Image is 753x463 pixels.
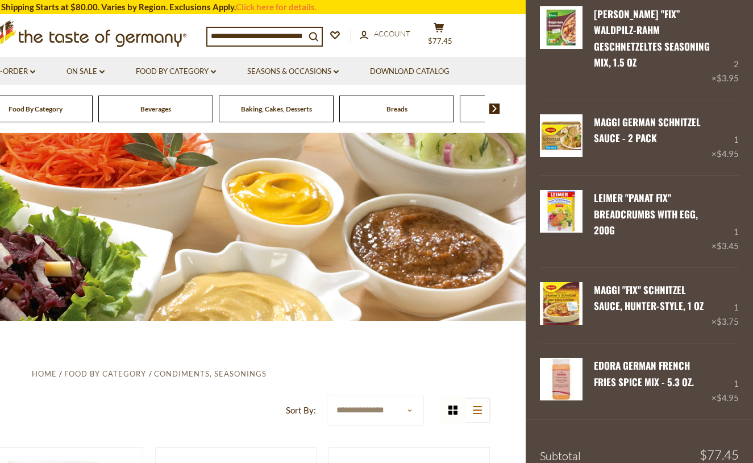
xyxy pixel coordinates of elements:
[360,28,410,40] a: Account
[700,449,739,461] span: $77.45
[540,358,583,404] a: Edora German French Fries Spice Mix
[717,392,739,403] span: $4.95
[374,29,410,38] span: Account
[540,6,583,49] img: Knorr Waldpilz-Rahm Geschnetzeltes
[717,148,739,159] span: $4.95
[66,65,105,78] a: On Sale
[712,190,739,253] div: 1 ×
[386,105,407,113] a: Breads
[428,36,452,46] span: $77.45
[717,316,739,326] span: $3.75
[540,282,583,329] a: Maggi German Jaeger Schnitzel (Hunter) Mix
[422,22,456,51] button: $77.45
[540,282,583,325] img: Maggi German Jaeger Schnitzel (Hunter) Mix
[286,403,316,417] label: Sort By:
[717,241,739,251] span: $3.45
[32,369,57,378] a: Home
[247,65,339,78] a: Seasons & Occasions
[594,358,694,388] a: Edora German French Fries Spice Mix - 5.3 oz.
[712,114,739,161] div: 1 ×
[594,283,704,313] a: Maggi "Fix" Schnitzel Sauce, Hunter-Style, 1 oz
[540,190,583,253] a: Leimer "Panat Fix" Breadcrumbs with Egg, 200g
[9,105,63,113] a: Food By Category
[540,114,583,161] a: Maggi German Schnitzel Sauce 2 Pack
[136,65,216,78] a: Food By Category
[540,114,583,157] img: Maggi German Schnitzel Sauce 2 Pack
[717,73,739,83] span: $3.95
[370,65,450,78] a: Download Catalog
[712,282,739,329] div: 1 ×
[489,104,500,114] img: next arrow
[594,191,698,237] a: Leimer "Panat Fix" Breadcrumbs with Egg, 200g
[594,7,710,69] a: [PERSON_NAME] "Fix” Waldpilz-Rahm Geschnetzeltes Seasoning Mix, 1.5 oz
[540,6,583,85] a: Knorr Waldpilz-Rahm Geschnetzeltes
[540,358,583,400] img: Edora German French Fries Spice Mix
[236,2,317,12] a: Click here for details.
[712,6,739,85] div: 2 ×
[154,369,267,378] a: Condiments, Seasonings
[540,449,581,463] span: Subtotal
[140,105,171,113] a: Beverages
[64,369,146,378] a: Food By Category
[241,105,312,113] a: Baking, Cakes, Desserts
[594,115,701,145] a: Maggi German Schnitzel Sauce - 2 pack
[540,190,583,233] img: Leimer "Panat Fix" Breadcrumbs with Egg, 200g
[712,358,739,404] div: 1 ×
